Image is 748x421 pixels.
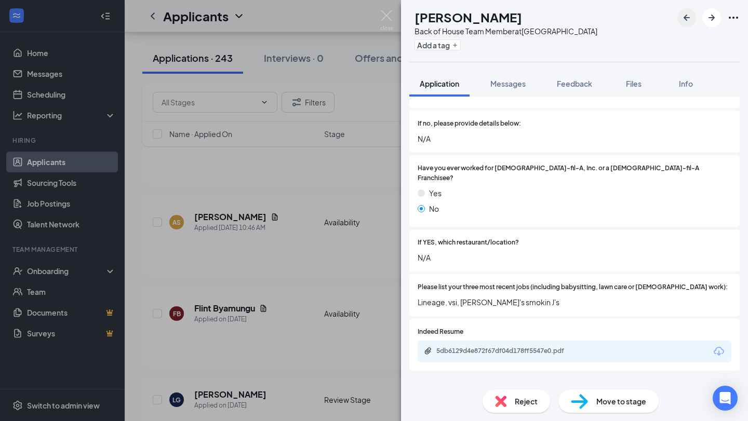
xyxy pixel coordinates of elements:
span: Have you ever worked for [DEMOGRAPHIC_DATA]-fil-A, Inc. or a [DEMOGRAPHIC_DATA]-fil-A Franchisee? [418,164,731,183]
svg: ArrowLeftNew [680,11,693,24]
span: Applicant has not yet responded. [651,381,740,390]
svg: Ellipses [727,11,740,24]
span: No [429,203,439,214]
span: Indeed Resume [418,327,463,337]
span: Feedback [557,79,592,88]
span: If no, please provide details below: [418,119,521,129]
button: ArrowLeftNew [677,8,696,27]
div: 5db6129d4e872f67df04d178ff5547e0.pdf [436,347,582,355]
svg: Plus [452,42,458,48]
svg: ChevronUp [409,379,422,391]
a: Paperclip5db6129d4e872f67df04d178ff5547e0.pdf [424,347,592,357]
button: ArrowRight [702,8,721,27]
span: Info [679,79,693,88]
span: Move to stage [596,396,646,407]
svg: ArrowRight [705,11,718,24]
span: Yes [429,187,442,199]
span: Messages [490,79,526,88]
svg: Paperclip [424,347,432,355]
span: N/A [418,133,731,144]
h1: [PERSON_NAME] [415,8,522,26]
svg: Download [713,345,725,358]
span: If YES, which restaurant/location? [418,238,519,248]
div: Availability [426,380,462,390]
span: Reject [515,396,538,407]
span: N/A [418,252,731,263]
div: Back of House Team Member at [GEOGRAPHIC_DATA] [415,26,597,36]
span: Lineage, vsi, [PERSON_NAME]'s smokin J's [418,296,731,308]
span: Please list your three most recent jobs (including babysitting, lawn care or [DEMOGRAPHIC_DATA] w... [418,282,728,292]
span: Application [420,79,459,88]
button: PlusAdd a tag [415,39,461,50]
div: Open Intercom Messenger [713,386,738,411]
span: Files [626,79,642,88]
